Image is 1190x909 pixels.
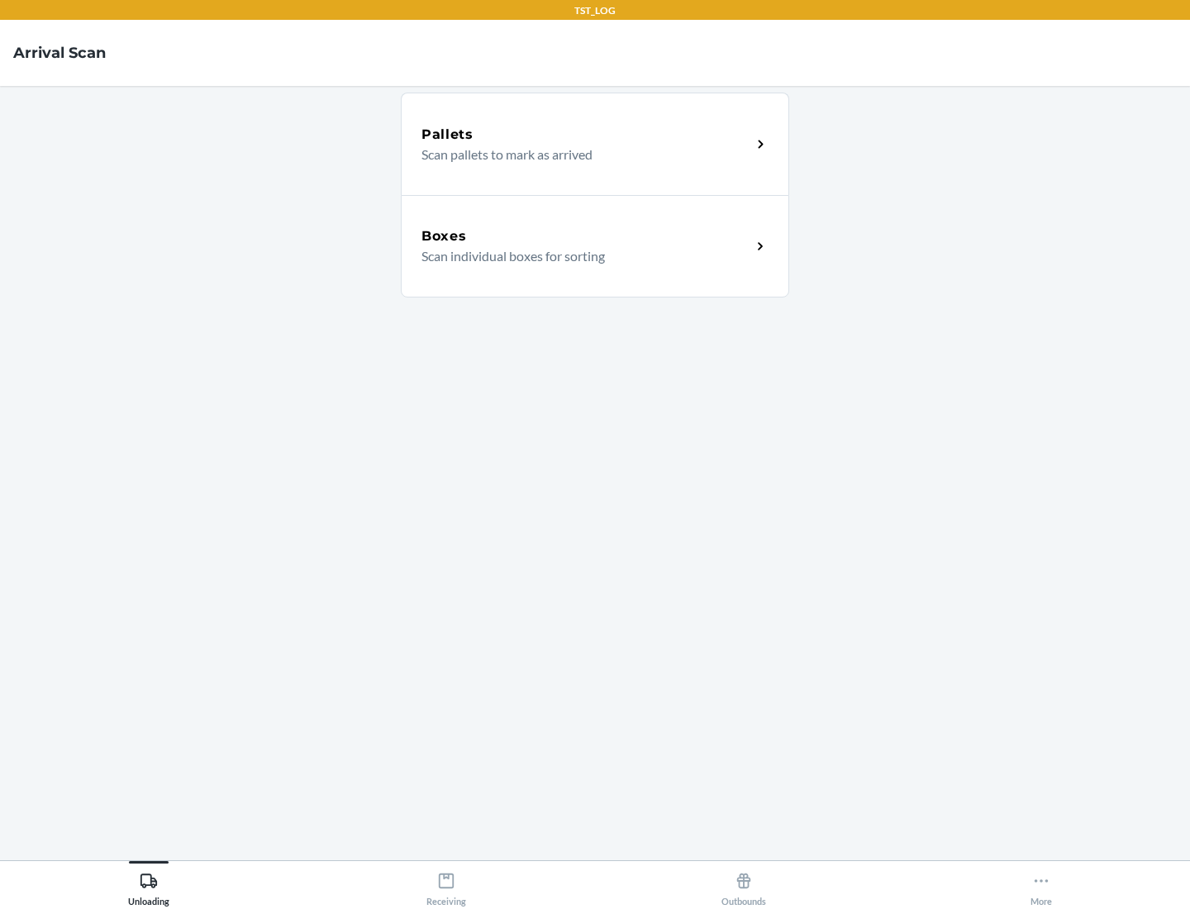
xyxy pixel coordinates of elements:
a: BoxesScan individual boxes for sorting [401,195,789,297]
button: Outbounds [595,861,892,907]
div: Outbounds [721,865,766,907]
div: Unloading [128,865,169,907]
h5: Boxes [421,226,467,246]
button: More [892,861,1190,907]
a: PalletsScan pallets to mark as arrived [401,93,789,195]
div: More [1031,865,1052,907]
p: Scan pallets to mark as arrived [421,145,738,164]
p: Scan individual boxes for sorting [421,246,738,266]
div: Receiving [426,865,466,907]
h5: Pallets [421,125,474,145]
button: Receiving [297,861,595,907]
p: TST_LOG [574,3,616,18]
h4: Arrival Scan [13,42,106,64]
